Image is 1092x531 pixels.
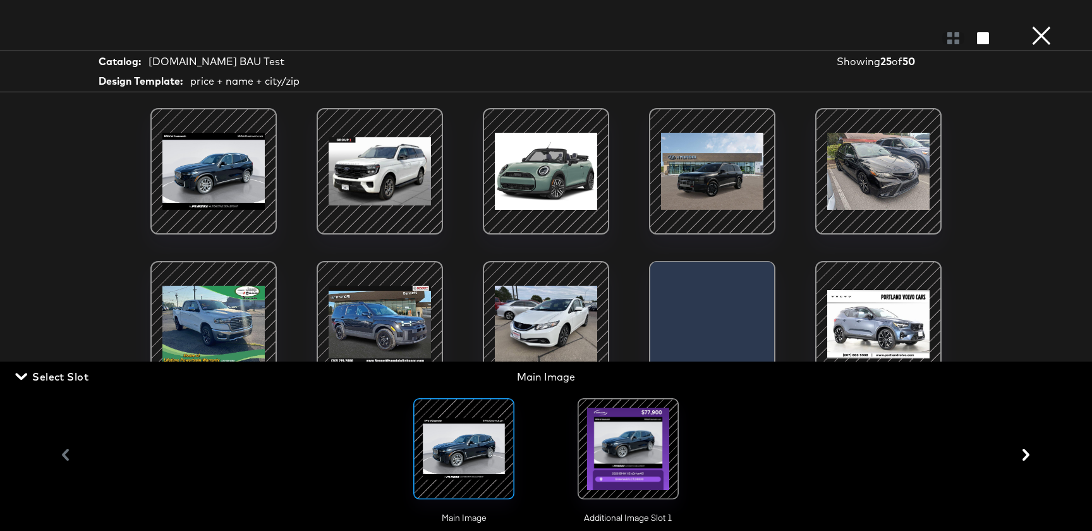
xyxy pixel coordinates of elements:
[880,55,892,68] strong: 25
[565,512,691,524] span: Additional Image Slot 1
[149,54,284,69] div: [DOMAIN_NAME] BAU Test
[18,368,88,386] span: Select Slot
[99,54,141,69] strong: Catalog:
[372,370,721,384] div: Main Image
[190,74,300,88] div: price + name + city/zip
[401,512,527,524] span: Main Image
[837,54,972,69] div: Showing of
[902,55,915,68] strong: 50
[13,368,94,386] button: Select Slot
[99,74,183,88] strong: Design Template:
